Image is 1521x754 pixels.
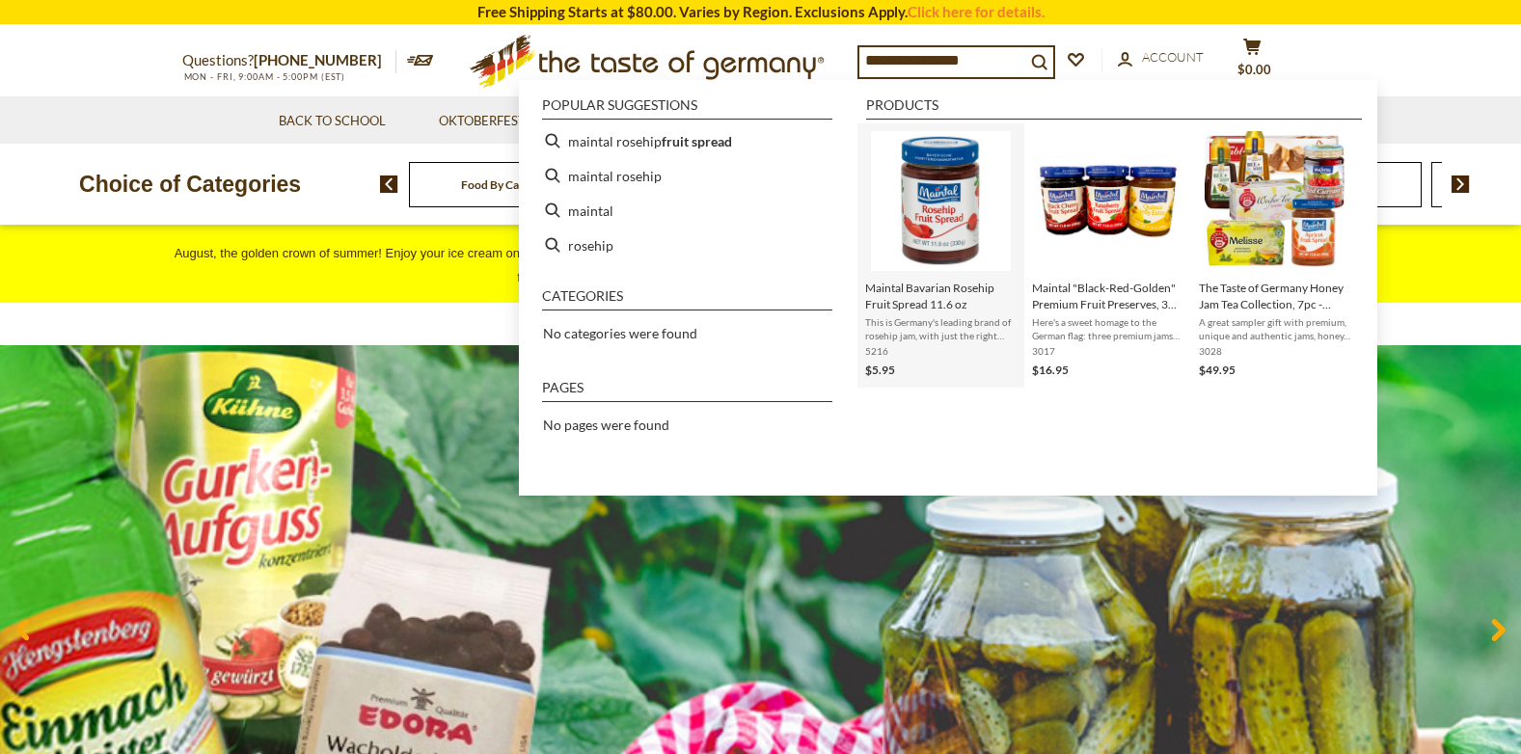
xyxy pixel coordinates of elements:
a: The Taste of Germany Honey Jam Tea Collection, 7pc - FREE SHIPPINGA great sampler gift with premi... [1199,131,1350,380]
li: Maintal "Black-Red-Golden" Premium Fruit Preserves, 3 pack - SPECIAL PRICE [1024,123,1191,388]
span: No categories were found [543,325,697,341]
span: $49.95 [1199,363,1236,377]
img: previous arrow [380,175,398,193]
span: Account [1142,49,1204,65]
a: Maintal "Black-Red-Golden" Premium Fruit Preserves, 3 pack - SPECIAL PRICEHere's a sweet homage t... [1032,131,1183,380]
span: This is Germany's leading brand of rosehip jam, with just the right sweet-sour flavor. A healthy ... [865,315,1017,342]
a: Click here for details. [908,3,1045,20]
img: next arrow [1452,175,1470,193]
a: Oktoberfest [439,111,538,132]
span: No pages were found [543,417,669,433]
li: The Taste of Germany Honey Jam Tea Collection, 7pc - FREE SHIPPING [1191,123,1358,388]
p: Questions? [182,48,396,73]
a: Account [1118,47,1204,68]
a: [PHONE_NUMBER] [254,51,382,68]
span: 5216 [865,344,1017,358]
b: fruit spread [662,130,732,152]
li: maintal [534,193,840,228]
li: maintal rosehip fruit spread [534,123,840,158]
a: Back to School [279,111,386,132]
span: Here's a sweet homage to the German flag: three premium jams with the colors Black, Red and Golde... [1032,315,1183,342]
li: maintal rosehip [534,158,840,193]
span: A great sampler gift with premium, unique and authentic jams, honey, coffee and tea products from... [1199,315,1350,342]
span: Maintal Bavarian Rosehip Fruit Spread 11.6 oz [865,280,1017,312]
span: The Taste of Germany Honey Jam Tea Collection, 7pc - FREE SHIPPING [1199,280,1350,312]
span: $0.00 [1237,62,1271,77]
span: 3017 [1032,344,1183,358]
span: $16.95 [1032,363,1069,377]
button: $0.00 [1224,38,1282,86]
span: MON - FRI, 9:00AM - 5:00PM (EST) [182,71,346,82]
span: August, the golden crown of summer! Enjoy your ice cream on a sun-drenched afternoon with unique ... [175,246,1347,284]
span: Maintal "Black-Red-Golden" Premium Fruit Preserves, 3 pack - SPECIAL PRICE [1032,280,1183,312]
div: Instant Search Results [519,80,1377,496]
li: Popular suggestions [542,98,832,120]
span: $5.95 [865,363,895,377]
a: Food By Category [461,177,553,192]
span: 3028 [1199,344,1350,358]
li: rosehip [534,228,840,262]
a: Maintal Bavarian Rosehip Fruit Spread 11.6 ozThis is Germany's leading brand of rosehip jam, with... [865,131,1017,380]
li: Products [866,98,1362,120]
li: Pages [542,381,832,402]
li: Maintal Bavarian Rosehip Fruit Spread 11.6 oz [857,123,1024,388]
li: Categories [542,289,832,310]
